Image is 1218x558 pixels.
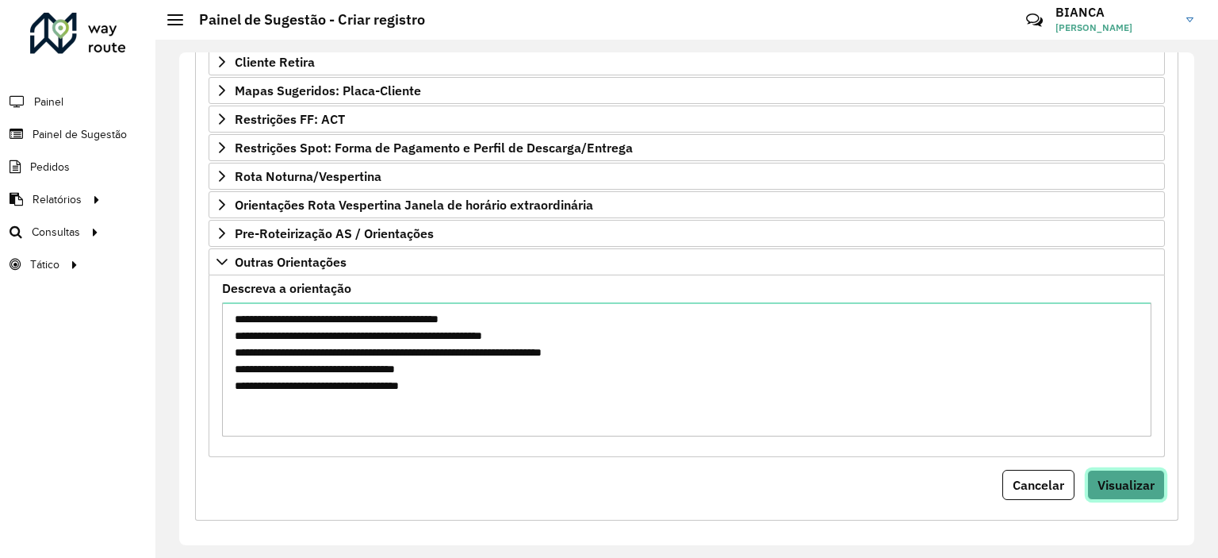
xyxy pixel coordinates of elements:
span: Painel de Sugestão [33,126,127,143]
span: Outras Orientações [235,256,347,268]
span: Relatórios [33,191,82,208]
span: Pre-Roteirização AS / Orientações [235,227,434,240]
a: Rota Noturna/Vespertina [209,163,1165,190]
span: Cancelar [1013,477,1064,493]
a: Restrições FF: ACT [209,106,1165,133]
a: Mapas Sugeridos: Placa-Cliente [209,77,1165,104]
h2: Painel de Sugestão - Criar registro [183,11,425,29]
div: Outras Orientações [209,275,1165,457]
span: Rota Noturna/Vespertina [235,170,381,183]
span: Tático [30,256,59,273]
span: Orientações Rota Vespertina Janela de horário extraordinária [235,198,593,211]
button: Visualizar [1087,470,1165,500]
span: Visualizar [1097,477,1155,493]
span: Pedidos [30,159,70,175]
button: Cancelar [1002,470,1074,500]
span: Restrições FF: ACT [235,113,345,125]
span: Consultas [32,224,80,241]
span: Mapas Sugeridos: Placa-Cliente [235,84,421,97]
span: Cliente Retira [235,56,315,68]
a: Pre-Roteirização AS / Orientações [209,220,1165,247]
a: Outras Orientações [209,248,1165,275]
span: [PERSON_NAME] [1055,21,1174,35]
span: Restrições Spot: Forma de Pagamento e Perfil de Descarga/Entrega [235,141,633,154]
a: Restrições Spot: Forma de Pagamento e Perfil de Descarga/Entrega [209,134,1165,161]
h3: BIANCA [1055,5,1174,20]
label: Descreva a orientação [222,279,351,298]
a: Contato Rápido [1017,3,1051,37]
span: Painel [34,94,63,110]
a: Cliente Retira [209,48,1165,75]
a: Orientações Rota Vespertina Janela de horário extraordinária [209,191,1165,218]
